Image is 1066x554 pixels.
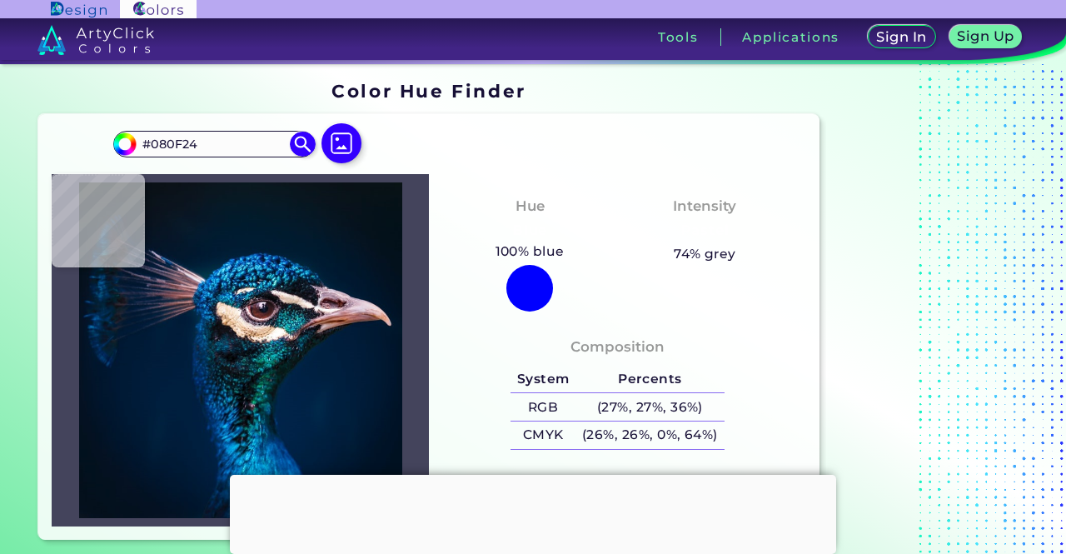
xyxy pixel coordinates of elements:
[37,25,155,55] img: logo_artyclick_colors_white.svg
[674,243,736,265] h5: 74% grey
[575,393,724,421] h5: (27%, 27%, 36%)
[742,31,839,43] h3: Applications
[598,470,636,494] h4: Color
[511,366,575,393] h5: System
[331,78,526,103] h1: Color Hue Finder
[877,30,926,43] h5: Sign In
[658,31,699,43] h3: Tools
[51,2,107,17] img: ArtyClick Design logo
[489,241,571,262] h5: 100% blue
[511,422,575,449] h5: CMYK
[230,475,836,550] iframe: Advertisement
[516,194,545,218] h4: Hue
[958,29,1014,42] h5: Sign Up
[290,132,315,157] img: icon search
[869,26,934,48] a: Sign In
[570,335,665,359] h4: Composition
[60,182,421,518] img: img_pavlin.jpg
[575,422,724,449] h5: (26%, 26%, 0%, 64%)
[137,132,291,155] input: type color..
[673,194,736,218] h4: Intensity
[674,221,736,241] h3: Pastel
[950,26,1021,48] a: Sign Up
[826,75,1034,547] iframe: Advertisement
[506,221,555,241] h3: Blue
[321,123,361,163] img: icon picture
[575,366,724,393] h5: Percents
[511,393,575,421] h5: RGB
